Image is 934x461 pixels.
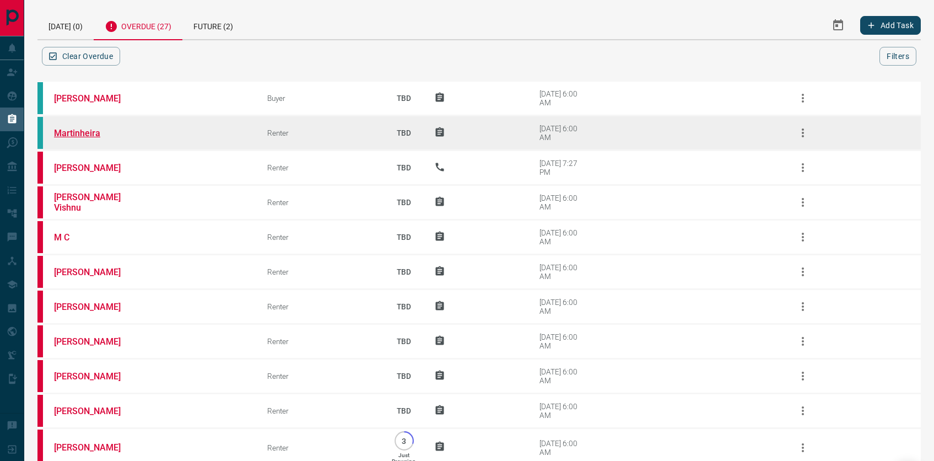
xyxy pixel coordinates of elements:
p: TBD [390,257,418,287]
div: property.ca [37,256,43,288]
div: Renter [267,443,374,452]
div: Renter [267,302,374,311]
p: TBD [390,118,418,148]
a: [PERSON_NAME] [54,442,137,453]
p: TBD [390,153,418,183]
div: Renter [267,337,374,346]
div: [DATE] 7:27 PM [539,159,586,176]
div: Renter [267,267,374,276]
button: Select Date Range [825,12,851,39]
button: Clear Overdue [42,47,120,66]
div: property.ca [37,186,43,218]
div: [DATE] 6:00 AM [539,439,586,457]
button: Add Task [860,16,921,35]
div: [DATE] (0) [37,11,94,39]
div: property.ca [37,221,43,253]
a: [PERSON_NAME] [54,163,137,173]
div: property.ca [37,395,43,427]
div: [DATE] 6:00 AM [539,263,586,281]
a: [PERSON_NAME] [54,406,137,416]
a: Martinheira [54,128,137,138]
p: TBD [390,222,418,252]
div: Renter [267,128,374,137]
div: Renter [267,163,374,172]
div: [DATE] 6:00 AM [539,194,586,211]
div: Future (2) [182,11,244,39]
div: [DATE] 6:00 AM [539,367,586,385]
a: [PERSON_NAME] Vishnu [54,192,137,213]
a: M C [54,232,137,243]
div: Renter [267,233,374,242]
div: [DATE] 6:00 AM [539,228,586,246]
div: property.ca [37,360,43,392]
a: [PERSON_NAME] [54,371,137,382]
div: Renter [267,372,374,380]
p: TBD [390,361,418,391]
p: TBD [390,187,418,217]
div: condos.ca [37,82,43,114]
p: TBD [390,326,418,356]
p: TBD [390,396,418,426]
p: TBD [390,83,418,113]
div: Buyer [267,94,374,103]
div: [DATE] 6:00 AM [539,124,586,142]
a: [PERSON_NAME] [54,93,137,104]
p: 3 [400,437,408,445]
button: Filters [879,47,916,66]
a: [PERSON_NAME] [54,336,137,347]
div: Renter [267,406,374,415]
a: [PERSON_NAME] [54,302,137,312]
a: [PERSON_NAME] [54,267,137,277]
div: Overdue (27) [94,11,182,40]
div: property.ca [37,152,43,184]
div: property.ca [37,325,43,357]
div: Renter [267,198,374,207]
div: [DATE] 6:00 AM [539,298,586,315]
p: TBD [390,292,418,321]
div: [DATE] 6:00 AM [539,333,586,350]
div: [DATE] 6:00 AM [539,89,586,107]
div: [DATE] 6:00 AM [539,402,586,420]
div: condos.ca [37,117,43,149]
div: property.ca [37,291,43,323]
